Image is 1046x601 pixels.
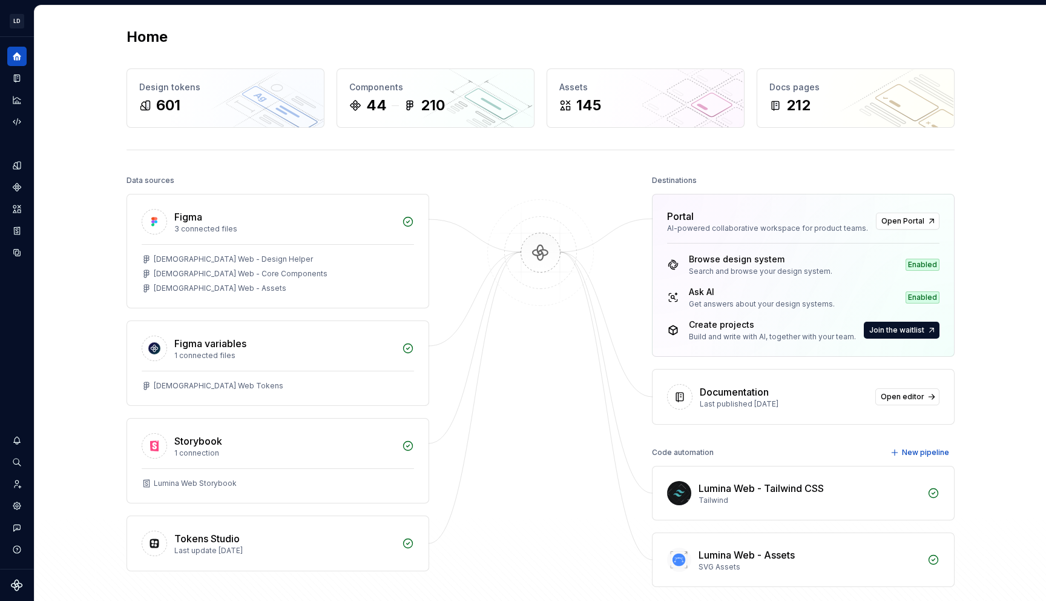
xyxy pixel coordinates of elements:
div: [DEMOGRAPHIC_DATA] Web - Design Helper [154,254,313,264]
div: Lumina Web - Tailwind CSS [699,481,824,496]
a: Figma3 connected files[DEMOGRAPHIC_DATA] Web - Design Helper[DEMOGRAPHIC_DATA] Web - Core Compone... [127,194,429,308]
a: Home [7,47,27,66]
button: Search ⌘K [7,453,27,472]
div: Assets [559,81,732,93]
div: LD [10,14,24,28]
div: Storybook [174,434,222,448]
div: AI-powered collaborative workspace for product teams. [667,224,869,233]
div: Last update [DATE] [174,546,395,556]
h2: Home [127,27,168,47]
button: Notifications [7,431,27,450]
div: [DEMOGRAPHIC_DATA] Web - Assets [154,284,286,293]
div: Code automation [652,444,714,461]
a: Settings [7,496,27,516]
div: Lumina Web - Assets [699,548,795,562]
div: Enabled [906,259,939,271]
div: SVG Assets [699,562,920,572]
div: 1 connected files [174,351,395,360]
div: Ask AI [689,286,835,298]
div: Tailwind [699,496,920,505]
div: 601 [156,96,180,115]
a: Documentation [7,68,27,88]
a: Analytics [7,90,27,110]
div: 210 [421,96,445,115]
div: 44 [366,96,387,115]
div: Figma variables [174,336,246,351]
div: [DEMOGRAPHIC_DATA] Web - Core Components [154,269,327,279]
a: Invite team [7,474,27,494]
a: Open Portal [876,213,939,230]
div: Tokens Studio [174,531,240,546]
a: Design tokens601 [127,68,324,128]
div: Destinations [652,172,697,189]
div: Portal [667,209,694,224]
svg: Supernova Logo [11,579,23,591]
div: Components [349,81,522,93]
a: Open editor [875,388,939,405]
div: 212 [786,96,811,115]
span: Join the waitlist [869,325,924,335]
div: [DEMOGRAPHIC_DATA] Web Tokens [154,381,283,391]
a: Storybook1 connectionLumina Web Storybook [127,418,429,503]
div: Build and write with AI, together with your team. [689,332,856,342]
a: Design tokens [7,156,27,175]
div: Browse design system [689,253,832,265]
div: 1 connection [174,448,395,458]
div: Search and browse your design system. [689,267,832,276]
div: Design tokens [139,81,312,93]
a: Tokens StudioLast update [DATE] [127,516,429,571]
div: Data sources [127,172,174,189]
div: Documentation [700,385,769,399]
div: Enabled [906,291,939,304]
div: Last published [DATE] [700,399,868,409]
a: Components44210 [337,68,535,128]
div: Lumina Web Storybook [154,479,237,488]
a: Code automation [7,112,27,131]
button: New pipeline [887,444,955,461]
a: Data sources [7,243,27,262]
span: Open Portal [881,216,924,226]
div: 3 connected files [174,224,395,234]
a: Figma variables1 connected files[DEMOGRAPHIC_DATA] Web Tokens [127,320,429,406]
div: 145 [576,96,601,115]
div: Figma [174,210,202,224]
span: Open editor [881,392,924,402]
div: Create projects [689,319,856,331]
div: Docs pages [769,81,942,93]
button: Join the waitlist [864,322,939,339]
a: Components [7,178,27,197]
div: Get answers about your design systems. [689,299,835,309]
span: New pipeline [902,448,949,457]
button: Contact support [7,518,27,537]
button: LD [2,8,31,34]
a: Storybook stories [7,221,27,241]
a: Assets [7,199,27,219]
a: Assets145 [547,68,745,128]
a: Docs pages212 [757,68,955,128]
